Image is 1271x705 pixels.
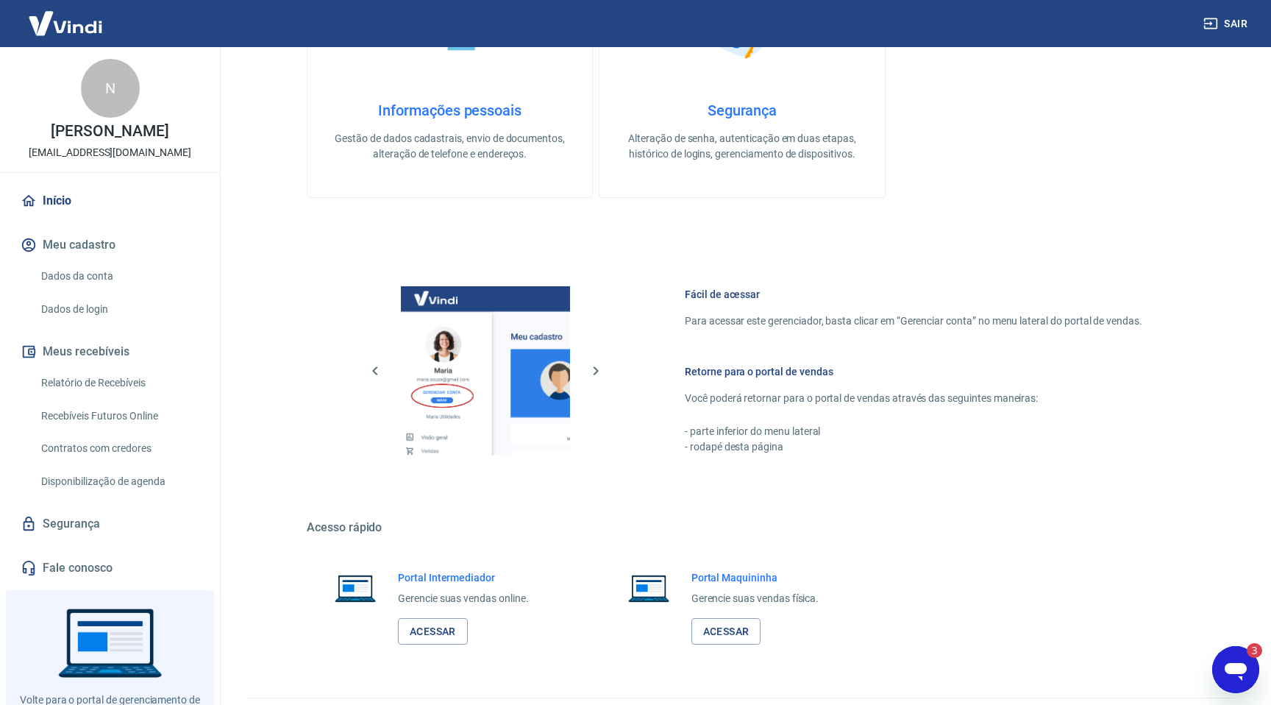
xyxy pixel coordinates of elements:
button: Sair [1200,10,1253,38]
a: Acessar [398,618,468,645]
a: Dados de login [35,294,202,325]
a: Acessar [691,618,761,645]
h6: Retorne para o portal de vendas [685,364,1142,379]
a: Recebíveis Futuros Online [35,401,202,431]
iframe: Número de mensagens não lidas [1233,643,1262,658]
a: Segurança [18,508,202,540]
a: Dados da conta [35,261,202,291]
h5: Acesso rápido [307,520,1178,535]
p: - rodapé desta página [685,439,1142,455]
p: - parte inferior do menu lateral [685,424,1142,439]
p: Você poderá retornar para o portal de vendas através das seguintes maneiras: [685,391,1142,406]
img: Imagem de um notebook aberto [324,570,386,606]
p: Alteração de senha, autenticação em duas etapas, histórico de logins, gerenciamento de dispositivos. [623,131,861,162]
h6: Fácil de acessar [685,287,1142,302]
img: Imagem da dashboard mostrando o botão de gerenciar conta na sidebar no lado esquerdo [401,286,570,456]
h6: Portal Intermediador [398,570,529,585]
h4: Informações pessoais [331,102,569,119]
p: Gerencie suas vendas online. [398,591,529,606]
h6: Portal Maquininha [691,570,819,585]
p: Para acessar este gerenciador, basta clicar em “Gerenciar conta” no menu lateral do portal de ven... [685,313,1142,329]
a: Fale conosco [18,552,202,584]
p: Gestão de dados cadastrais, envio de documentos, alteração de telefone e endereços. [331,131,569,162]
p: Gerencie suas vendas física. [691,591,819,606]
button: Meus recebíveis [18,336,202,368]
div: N [81,59,140,118]
a: Relatório de Recebíveis [35,368,202,398]
a: Contratos com credores [35,433,202,464]
img: Imagem de um notebook aberto [618,570,680,606]
h4: Segurança [623,102,861,119]
a: Início [18,185,202,217]
button: Meu cadastro [18,229,202,261]
a: Disponibilização de agenda [35,467,202,497]
img: Vindi [18,1,113,46]
p: [EMAIL_ADDRESS][DOMAIN_NAME] [29,145,191,160]
iframe: Botão para iniciar a janela de mensagens, 3 mensagens não lidas [1212,646,1259,693]
p: [PERSON_NAME] [51,124,168,139]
